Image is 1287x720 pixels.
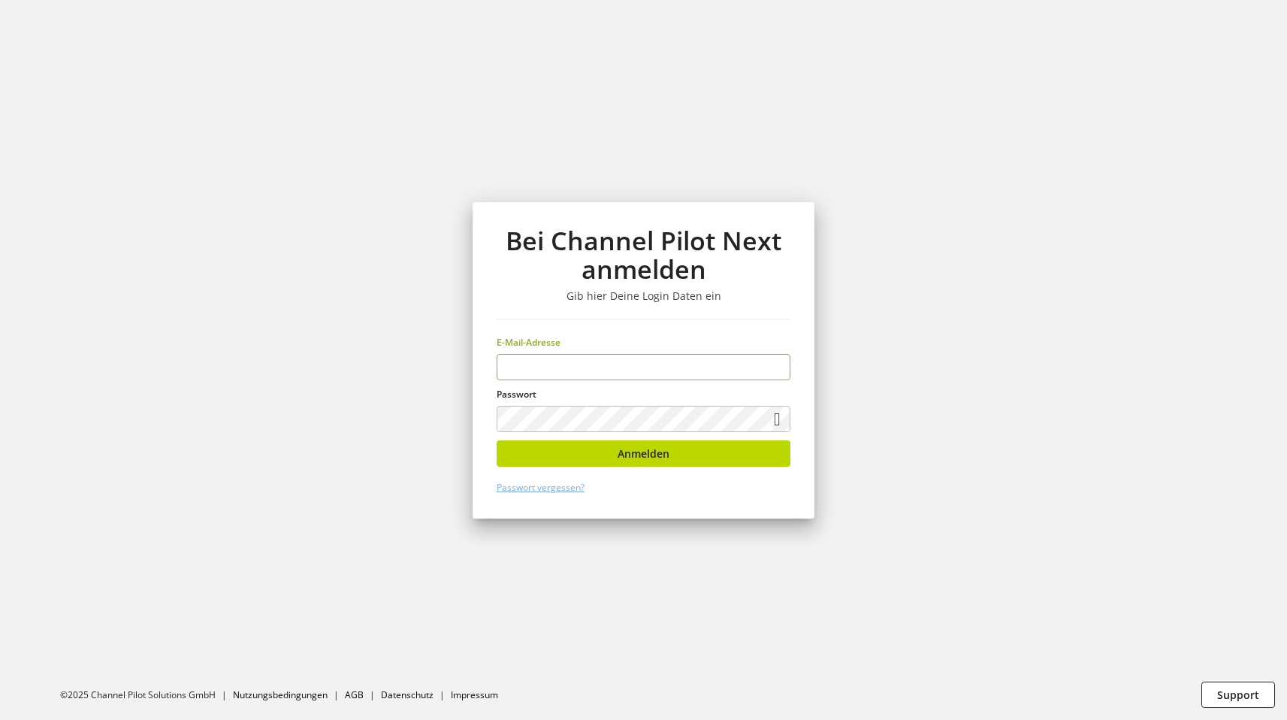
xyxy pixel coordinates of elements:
[618,446,669,461] span: Anmelden
[233,688,328,701] a: Nutzungsbedingungen
[1217,687,1259,703] span: Support
[497,481,585,494] a: Passwort vergessen?
[60,688,233,702] li: ©2025 Channel Pilot Solutions GmbH
[451,688,498,701] a: Impressum
[497,336,560,349] span: E-Mail-Adresse
[497,388,536,401] span: Passwort
[497,289,790,303] h3: Gib hier Deine Login Daten ein
[497,440,790,467] button: Anmelden
[345,688,364,701] a: AGB
[381,688,434,701] a: Datenschutz
[1201,682,1275,708] button: Support
[497,226,790,284] h1: Bei Channel Pilot Next anmelden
